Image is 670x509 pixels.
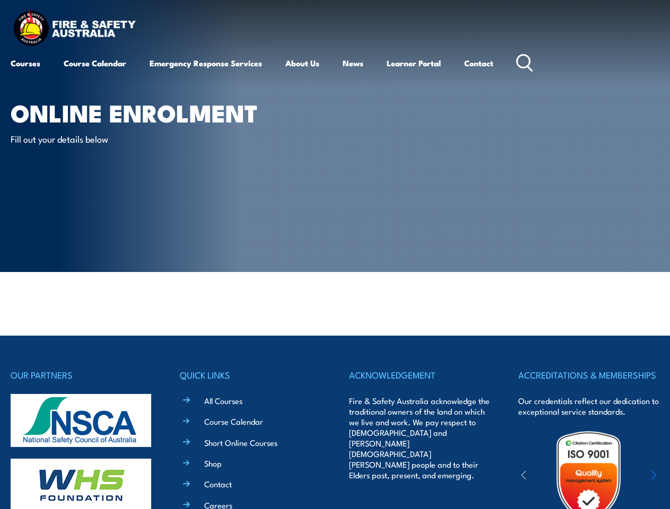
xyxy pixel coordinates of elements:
p: Our credentials reflect our dedication to exceptional service standards. [518,396,659,417]
img: nsca-logo-footer [11,394,151,447]
a: About Us [285,50,319,76]
a: Learner Portal [387,50,441,76]
p: Fill out your details below [11,133,204,145]
a: Short Online Courses [204,437,277,448]
h4: OUR PARTNERS [11,367,152,382]
p: Fire & Safety Australia acknowledge the traditional owners of the land on which we live and work.... [349,396,490,480]
a: Emergency Response Services [150,50,262,76]
h4: ACCREDITATIONS & MEMBERSHIPS [518,367,659,382]
h4: ACKNOWLEDGEMENT [349,367,490,382]
a: All Courses [204,395,242,406]
a: Contact [204,478,232,489]
a: News [343,50,363,76]
a: Courses [11,50,40,76]
a: Course Calendar [64,50,126,76]
a: Shop [204,458,222,469]
h4: QUICK LINKS [180,367,321,382]
h1: Online Enrolment [11,102,273,122]
a: Contact [464,50,493,76]
a: Course Calendar [204,416,263,427]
